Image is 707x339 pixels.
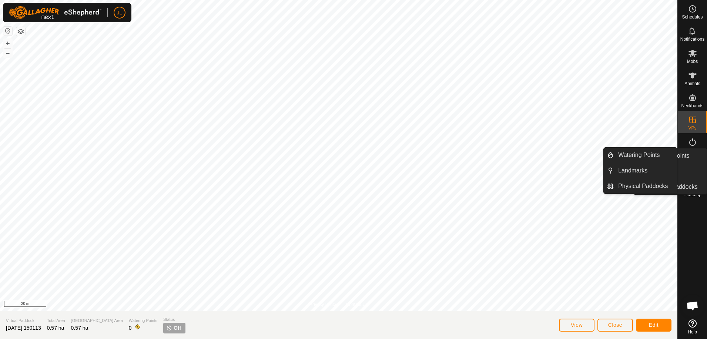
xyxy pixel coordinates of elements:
[163,316,185,323] span: Status
[309,301,337,308] a: Privacy Policy
[174,324,181,332] span: Off
[117,9,123,17] span: JL
[688,126,696,130] span: VPs
[680,37,704,41] span: Notifications
[604,148,677,162] li: Watering Points
[649,322,659,328] span: Edit
[608,322,622,328] span: Close
[9,6,101,19] img: Gallagher Logo
[618,166,647,175] span: Landmarks
[614,179,677,194] a: Physical Paddocks
[47,318,65,324] span: Total Area
[6,318,41,324] span: Virtual Paddock
[571,322,583,328] span: View
[681,295,704,317] div: Open chat
[166,325,172,331] img: turn-off
[678,316,707,337] a: Help
[129,325,132,331] span: 0
[604,179,677,194] li: Physical Paddocks
[682,15,703,19] span: Schedules
[688,330,697,334] span: Help
[559,319,594,332] button: View
[687,59,698,64] span: Mobs
[129,318,157,324] span: Watering Points
[346,301,368,308] a: Contact Us
[614,148,677,162] a: Watering Points
[681,104,703,108] span: Neckbands
[684,81,700,86] span: Animals
[636,319,671,332] button: Edit
[6,325,41,331] span: [DATE] 150113
[614,163,677,178] a: Landmarks
[618,182,668,191] span: Physical Paddocks
[16,27,25,36] button: Map Layers
[3,48,12,57] button: –
[604,163,677,178] li: Landmarks
[3,39,12,48] button: +
[71,318,123,324] span: [GEOGRAPHIC_DATA] Area
[597,319,633,332] button: Close
[683,192,701,197] span: Heatmap
[3,27,12,36] button: Reset Map
[618,151,660,160] span: Watering Points
[47,325,64,331] span: 0.57 ha
[71,325,88,331] span: 0.57 ha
